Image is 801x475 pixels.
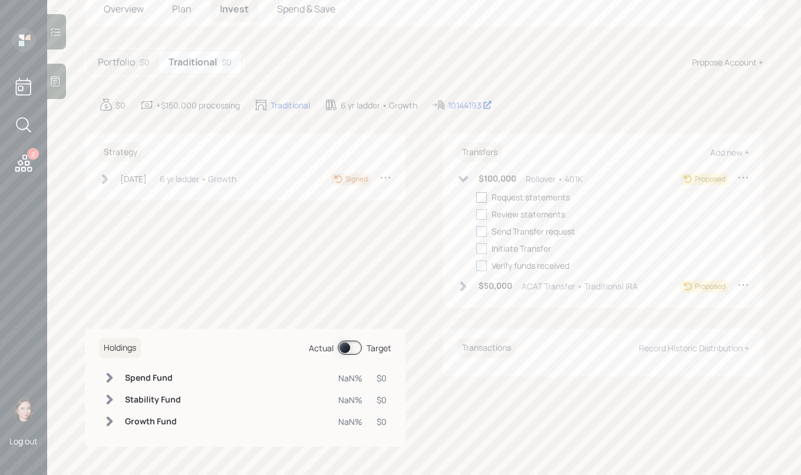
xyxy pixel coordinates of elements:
[522,280,638,292] div: ACAT Transfer • Traditional IRA
[309,342,334,354] div: Actual
[9,436,38,447] div: Log out
[526,173,582,185] div: Rollover • 401K
[457,338,516,358] h6: Transactions
[277,2,335,15] span: Spend & Save
[338,372,362,384] div: NaN%
[222,56,232,68] div: $0
[341,99,417,111] div: 6 yr ladder • Growth
[338,394,362,406] div: NaN%
[492,191,570,203] div: Request statements
[345,174,368,184] div: Signed
[12,398,35,421] img: aleksandra-headshot.png
[220,2,249,15] span: Invest
[695,174,726,184] div: Proposed
[377,394,387,406] div: $0
[99,338,141,358] h6: Holdings
[156,99,240,111] div: +$150,000 processing
[116,99,126,111] div: $0
[160,173,236,185] div: 6 yr ladder • Growth
[448,99,492,111] div: 10144193
[710,147,749,158] div: Add new +
[27,148,39,160] div: 2
[104,2,144,15] span: Overview
[125,395,181,405] h6: Stability Fund
[492,208,565,220] div: Review statements
[479,174,516,184] h6: $100,000
[377,372,387,384] div: $0
[271,99,310,111] div: Traditional
[639,342,749,354] div: Record Historic Distribution +
[367,342,391,354] div: Target
[492,259,569,272] div: Verify funds received
[695,281,726,292] div: Proposed
[99,143,142,162] h6: Strategy
[492,242,551,255] div: Initiate Transfer
[692,56,763,68] div: Propose Account +
[172,2,192,15] span: Plan
[338,415,362,428] div: NaN%
[120,173,147,185] div: [DATE]
[457,143,502,162] h6: Transfers
[492,225,575,237] div: Send Transfer request
[98,57,135,68] h5: Portfolio
[479,281,512,291] h6: $50,000
[377,415,387,428] div: $0
[140,56,150,68] div: $0
[125,417,181,427] h6: Growth Fund
[169,57,217,68] h5: Traditional
[125,373,181,383] h6: Spend Fund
